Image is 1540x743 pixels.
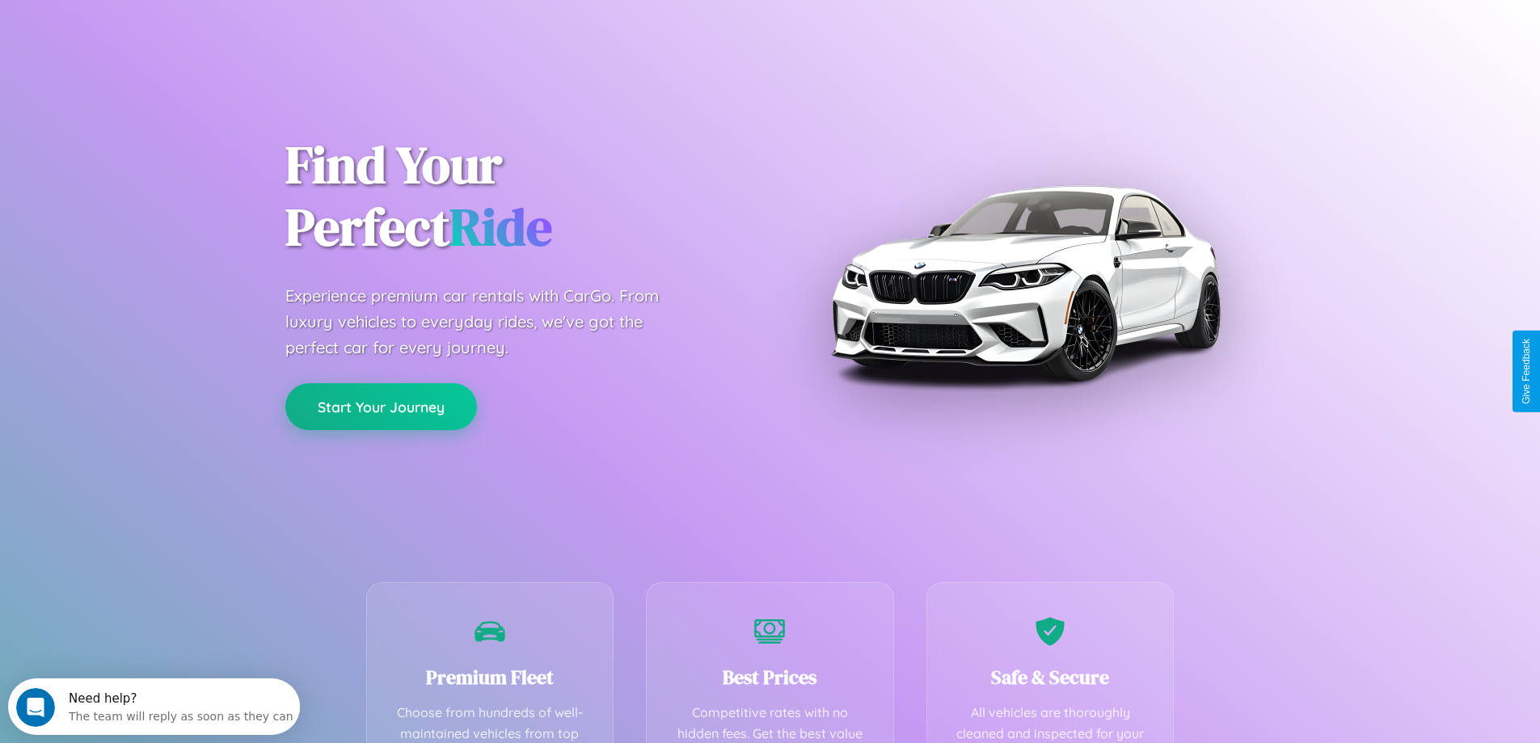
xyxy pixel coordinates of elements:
iframe: Intercom live chat discovery launcher [8,678,300,735]
h1: Find Your Perfect [285,134,746,259]
button: Start Your Journey [285,383,477,430]
img: Premium BMW car rental vehicle [823,81,1227,485]
h3: Best Prices [671,664,869,690]
p: Experience premium car rentals with CarGo. From luxury vehicles to everyday rides, we've got the ... [285,283,690,361]
h3: Safe & Secure [951,664,1150,690]
div: Need help? [61,14,285,27]
iframe: Intercom live chat [16,688,55,727]
div: The team will reply as soon as they can [61,27,285,44]
h3: Premium Fleet [391,664,589,690]
div: Open Intercom Messenger [6,6,301,51]
div: Give Feedback [1521,339,1532,404]
span: Ride [449,192,552,262]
